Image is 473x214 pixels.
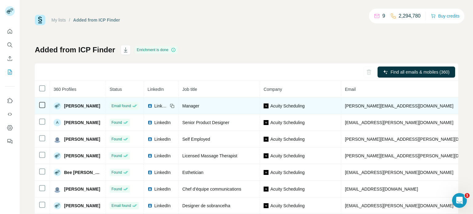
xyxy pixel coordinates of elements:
[431,12,459,20] button: Buy credits
[270,153,305,159] span: Acuity Scheduling
[5,122,15,133] button: Dashboard
[35,15,45,25] img: Surfe Logo
[154,119,171,126] span: LinkedIn
[64,136,100,142] span: [PERSON_NAME]
[148,103,152,108] img: LinkedIn logo
[345,203,453,208] span: [EMAIL_ADDRESS][PERSON_NAME][DOMAIN_NAME]
[64,203,100,209] span: [PERSON_NAME]
[110,87,122,92] span: Status
[54,87,76,92] span: 360 Profiles
[182,120,229,125] span: Senior Product Designer
[182,203,230,208] span: Designer de sobrancelha
[54,185,61,193] img: Avatar
[154,186,171,192] span: LinkedIn
[264,87,282,92] span: Company
[182,137,210,142] span: Self Employed
[5,109,15,120] button: Use Surfe API
[390,69,449,75] span: Find all emails & mobiles (360)
[270,136,305,142] span: Acuity Scheduling
[64,153,100,159] span: [PERSON_NAME]
[5,26,15,37] button: Quick start
[345,103,453,108] span: [PERSON_NAME][EMAIL_ADDRESS][DOMAIN_NAME]
[148,153,152,158] img: LinkedIn logo
[64,103,100,109] span: [PERSON_NAME]
[264,170,269,175] img: company-logo
[270,169,305,176] span: Acuity Scheduling
[154,153,171,159] span: LinkedIn
[154,169,171,176] span: LinkedIn
[452,193,467,208] iframe: Intercom live chat
[111,170,122,175] span: Found
[35,45,115,55] h1: Added from ICP Finder
[378,67,455,78] button: Find all emails & mobiles (360)
[399,12,421,20] p: 2,294,780
[465,193,470,198] span: 1
[64,169,102,176] span: Bee [PERSON_NAME]
[270,103,305,109] span: Acuity Scheduling
[111,153,122,159] span: Found
[111,120,122,125] span: Found
[264,137,269,142] img: company-logo
[264,103,269,108] img: company-logo
[5,136,15,147] button: Feedback
[54,169,61,176] img: Avatar
[345,120,453,125] span: [EMAIL_ADDRESS][PERSON_NAME][DOMAIN_NAME]
[182,170,203,175] span: Esthetician
[148,187,152,192] img: LinkedIn logo
[111,103,131,109] span: Email found
[5,95,15,106] button: Use Surfe on LinkedIn
[5,39,15,50] button: Search
[148,170,152,175] img: LinkedIn logo
[111,136,122,142] span: Found
[345,187,418,192] span: [EMAIL_ADDRESS][DOMAIN_NAME]
[182,103,199,108] span: Manager
[64,186,100,192] span: [PERSON_NAME]
[154,103,168,109] span: LinkedIn
[148,120,152,125] img: LinkedIn logo
[148,137,152,142] img: LinkedIn logo
[154,136,171,142] span: LinkedIn
[111,203,131,208] span: Email found
[270,119,305,126] span: Acuity Scheduling
[270,186,305,192] span: Acuity Scheduling
[5,53,15,64] button: Enrich CSV
[54,202,61,209] img: Avatar
[264,203,269,208] img: company-logo
[264,153,269,158] img: company-logo
[73,17,120,23] div: Added from ICP Finder
[51,18,66,22] a: My lists
[182,87,197,92] span: Job title
[154,203,171,209] span: LinkedIn
[264,120,269,125] img: company-logo
[182,187,241,192] span: Chef d’équipe communications
[148,203,152,208] img: LinkedIn logo
[54,102,61,110] img: Avatar
[5,67,15,78] button: My lists
[111,186,122,192] span: Found
[148,87,164,92] span: LinkedIn
[270,203,305,209] span: Acuity Scheduling
[64,119,100,126] span: [PERSON_NAME]
[182,153,237,158] span: Licensed Massage Therapist
[345,170,453,175] span: [EMAIL_ADDRESS][PERSON_NAME][DOMAIN_NAME]
[382,12,385,20] p: 9
[264,187,269,192] img: company-logo
[54,119,61,126] div: A
[54,135,61,143] img: Avatar
[135,46,178,54] div: Enrichment is done
[54,152,61,159] img: Avatar
[69,17,70,23] li: /
[345,87,356,92] span: Email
